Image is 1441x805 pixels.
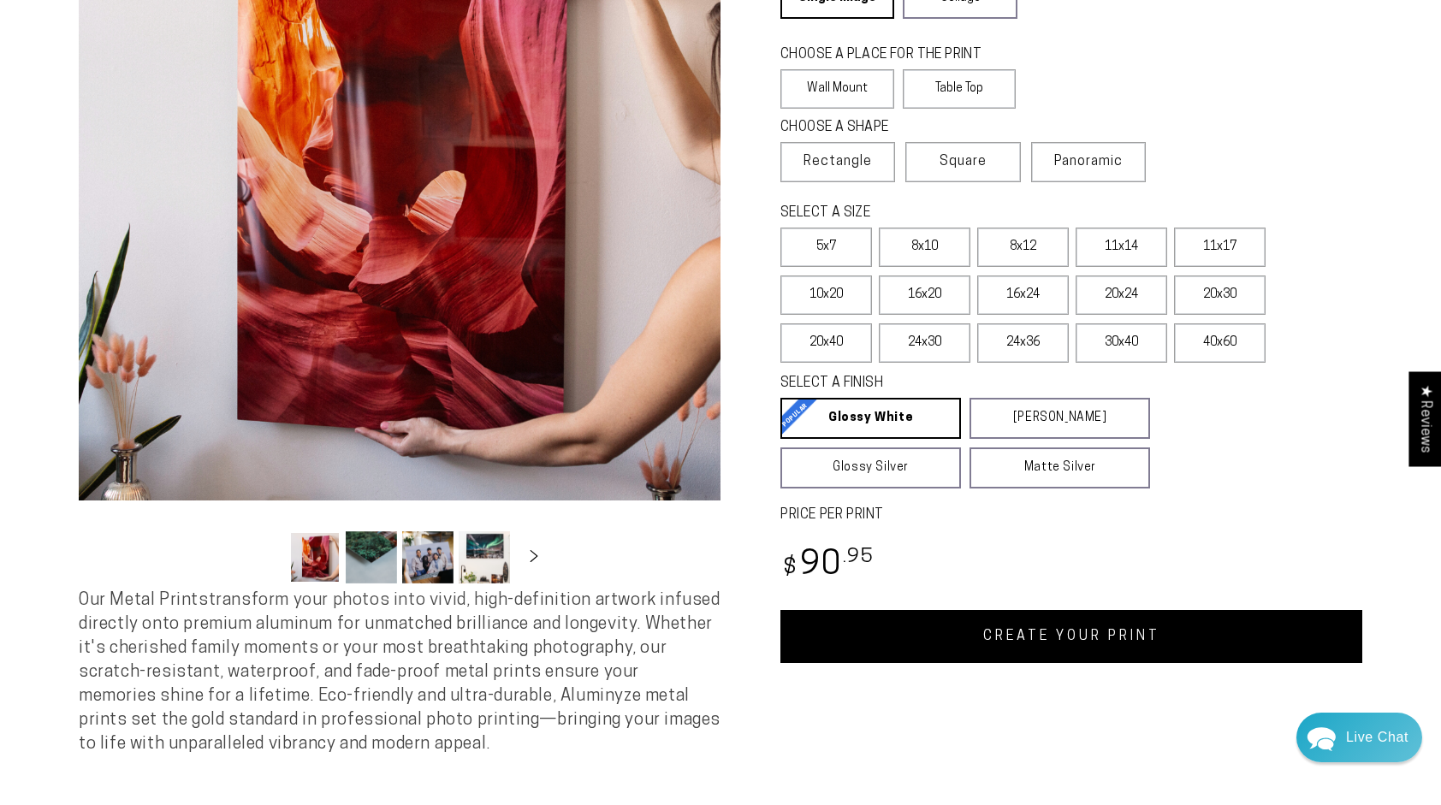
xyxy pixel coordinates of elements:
button: Load image 3 in gallery view [402,531,454,583]
a: Glossy Silver [780,447,961,488]
span: Our Metal Prints transform your photos into vivid, high-definition artwork infused directly onto ... [79,592,720,753]
a: [PERSON_NAME] [970,398,1150,439]
a: CREATE YOUR PRINT [780,610,1362,663]
label: PRICE PER PRINT [780,506,1362,525]
label: 20x30 [1174,275,1266,315]
label: 16x20 [879,275,970,315]
button: Load image 1 in gallery view [289,531,341,583]
legend: SELECT A SIZE [780,204,1123,223]
label: 20x40 [780,323,872,363]
a: Matte Silver [970,447,1150,488]
div: Contact Us Directly [1346,713,1408,762]
button: Slide left [246,538,284,576]
label: 24x30 [879,323,970,363]
div: Click to open Judge.me floating reviews tab [1408,371,1441,466]
legend: SELECT A FINISH [780,374,1109,394]
span: Panoramic [1054,155,1123,169]
span: Rectangle [804,151,872,172]
label: 5x7 [780,228,872,267]
a: Glossy White [780,398,961,439]
button: Load image 4 in gallery view [459,531,510,583]
legend: CHOOSE A SHAPE [780,118,1003,138]
label: 16x24 [977,275,1069,315]
button: Slide right [515,538,553,576]
label: 24x36 [977,323,1069,363]
button: Load image 2 in gallery view [346,531,397,583]
label: 8x12 [977,228,1069,267]
label: Wall Mount [780,69,894,109]
label: Table Top [903,69,1017,109]
legend: CHOOSE A PLACE FOR THE PRINT [780,45,1000,65]
label: 20x24 [1076,275,1167,315]
label: 8x10 [879,228,970,267]
bdi: 90 [780,549,874,583]
sup: .95 [843,548,874,567]
span: Square [940,151,987,172]
label: 11x17 [1174,228,1266,267]
label: 30x40 [1076,323,1167,363]
label: 11x14 [1076,228,1167,267]
label: 40x60 [1174,323,1266,363]
div: Chat widget toggle [1296,713,1422,762]
label: 10x20 [780,275,872,315]
span: $ [783,557,798,580]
